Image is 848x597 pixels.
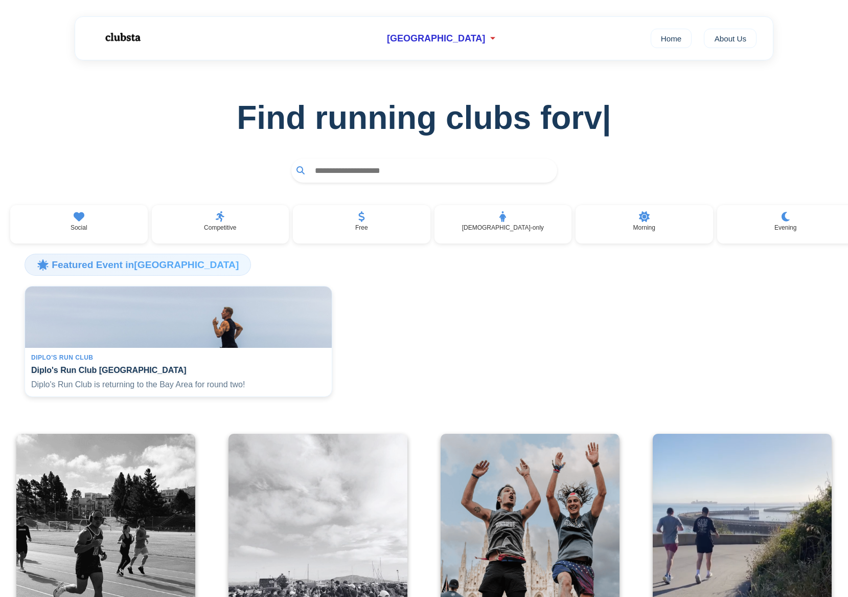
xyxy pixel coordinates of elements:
[71,224,87,231] p: Social
[31,354,326,361] div: Diplo's Run Club
[462,224,544,231] p: [DEMOGRAPHIC_DATA]-only
[774,224,796,231] p: Evening
[387,33,485,44] span: [GEOGRAPHIC_DATA]
[204,224,236,231] p: Competitive
[25,286,332,348] img: Diplo's Run Club San Francisco
[91,25,153,50] img: Logo
[25,254,251,275] h3: 🌟 Featured Event in [GEOGRAPHIC_DATA]
[584,99,611,137] span: v
[31,365,326,375] h4: Diplo's Run Club [GEOGRAPHIC_DATA]
[633,224,655,231] p: Morning
[602,99,611,136] span: |
[704,29,757,48] a: About Us
[16,99,832,137] h1: Find running clubs for
[651,29,692,48] a: Home
[355,224,368,231] p: Free
[31,379,326,390] p: Diplo's Run Club is returning to the Bay Area for round two!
